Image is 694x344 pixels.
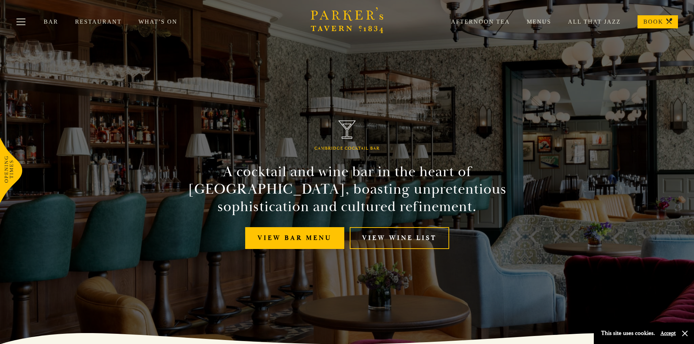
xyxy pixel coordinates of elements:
h2: A cocktail and wine bar in the heart of [GEOGRAPHIC_DATA], boasting unpretentious sophistication ... [181,163,513,216]
button: Accept [660,330,676,337]
button: Close and accept [681,330,689,337]
a: View bar menu [245,227,344,249]
img: Parker's Tavern Brasserie Cambridge [338,120,356,139]
h1: Cambridge Cocktail Bar [314,146,380,151]
a: View Wine List [350,227,449,249]
p: This site uses cookies. [601,328,655,339]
